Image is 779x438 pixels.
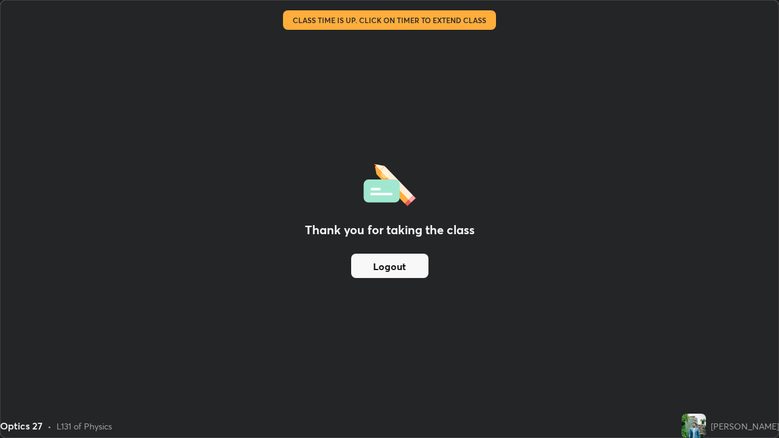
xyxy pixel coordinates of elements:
div: • [47,420,52,433]
img: offlineFeedback.1438e8b3.svg [363,160,416,206]
div: L131 of Physics [57,420,112,433]
h2: Thank you for taking the class [305,221,475,239]
button: Logout [351,254,428,278]
div: [PERSON_NAME] [711,420,779,433]
img: 3039acb2fa3d48028dcb1705d1182d1b.jpg [682,414,706,438]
